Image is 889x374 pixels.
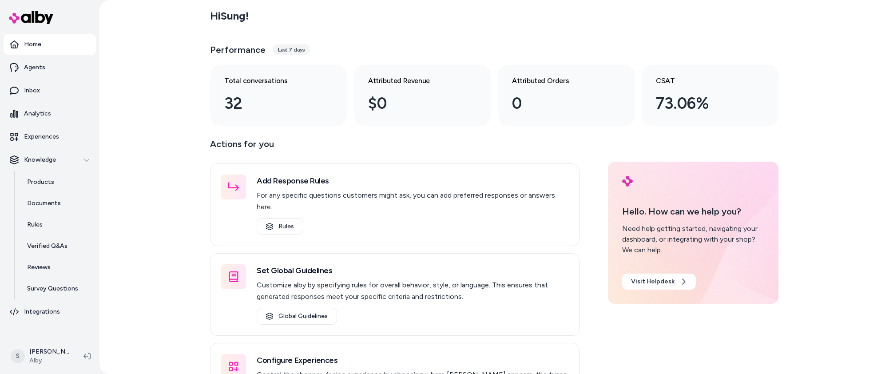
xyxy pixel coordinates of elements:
[210,44,266,56] h3: Performance
[24,109,51,118] p: Analytics
[622,205,764,218] p: Hello. How can we help you?
[210,65,347,126] a: Total conversations 32
[18,257,96,278] a: Reviews
[27,284,78,293] p: Survey Questions
[257,308,337,325] a: Global Guidelines
[368,76,462,86] h3: Attributed Revenue
[4,149,96,171] button: Knowledge
[29,347,69,356] p: [PERSON_NAME]
[512,92,606,115] div: 0
[27,178,54,187] p: Products
[24,307,60,316] p: Integrations
[9,11,53,24] img: alby Logo
[656,76,750,86] h3: CSAT
[4,301,96,322] a: Integrations
[24,86,40,95] p: Inbox
[257,279,568,302] p: Customize alby by specifying rules for overall behavior, style, or language. This ensures that ge...
[18,235,96,257] a: Verified Q&As
[18,193,96,214] a: Documents
[512,76,606,86] h3: Attributed Orders
[210,137,579,158] p: Actions for you
[4,80,96,101] a: Inbox
[257,175,568,187] h3: Add Response Rules
[622,274,696,290] a: Visit Helpdesk
[24,155,56,164] p: Knowledge
[498,65,635,126] a: Attributed Orders 0
[622,223,764,255] div: Need help getting started, navigating your dashboard, or integrating with your shop? We can help.
[4,34,96,55] a: Home
[27,220,43,229] p: Rules
[210,9,249,23] h2: Hi Sung !
[273,44,310,55] div: Last 7 days
[18,278,96,299] a: Survey Questions
[24,63,45,72] p: Agents
[27,199,61,208] p: Documents
[24,132,59,141] p: Experiences
[18,214,96,235] a: Rules
[4,126,96,147] a: Experiences
[354,65,491,126] a: Attributed Revenue $0
[27,263,51,272] p: Reviews
[11,349,25,363] span: S
[5,342,76,370] button: S[PERSON_NAME]Alby
[368,92,462,115] div: $0
[4,103,96,124] a: Analytics
[257,354,568,366] h3: Configure Experiences
[224,76,318,86] h3: Total conversations
[656,92,750,115] div: 73.06%
[18,171,96,193] a: Products
[224,92,318,115] div: 32
[27,242,67,251] p: Verified Q&As
[642,65,778,126] a: CSAT 73.06%
[257,190,568,213] p: For any specific questions customers might ask, you can add preferred responses or answers here.
[24,40,41,49] p: Home
[257,218,303,235] a: Rules
[257,264,568,277] h3: Set Global Guidelines
[622,176,633,187] img: alby Logo
[4,57,96,78] a: Agents
[29,356,69,365] span: Alby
